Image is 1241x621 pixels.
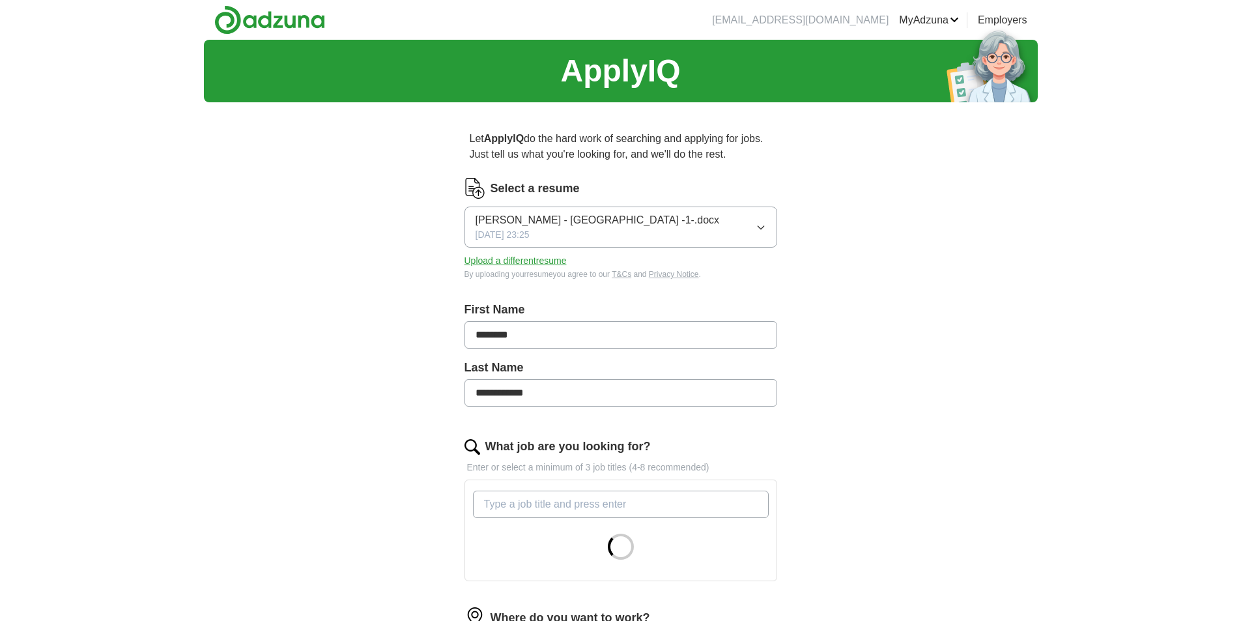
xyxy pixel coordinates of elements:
li: [EMAIL_ADDRESS][DOMAIN_NAME] [712,12,889,28]
a: MyAdzuna [899,12,959,28]
label: What job are you looking for? [485,438,651,455]
div: By uploading your resume you agree to our and . [464,268,777,280]
label: Last Name [464,359,777,377]
h1: ApplyIQ [560,48,680,94]
span: [PERSON_NAME] - [GEOGRAPHIC_DATA] -1-.docx [476,212,720,228]
label: First Name [464,301,777,319]
label: Select a resume [491,180,580,197]
button: [PERSON_NAME] - [GEOGRAPHIC_DATA] -1-.docx[DATE] 23:25 [464,207,777,248]
a: T&Cs [612,270,631,279]
p: Enter or select a minimum of 3 job titles (4-8 recommended) [464,461,777,474]
a: Employers [978,12,1027,28]
img: CV Icon [464,178,485,199]
strong: ApplyIQ [484,133,524,144]
a: Privacy Notice [649,270,699,279]
span: [DATE] 23:25 [476,228,530,242]
input: Type a job title and press enter [473,491,769,518]
img: Adzuna logo [214,5,325,35]
p: Let do the hard work of searching and applying for jobs. Just tell us what you're looking for, an... [464,126,777,167]
button: Upload a differentresume [464,254,567,268]
img: search.png [464,439,480,455]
